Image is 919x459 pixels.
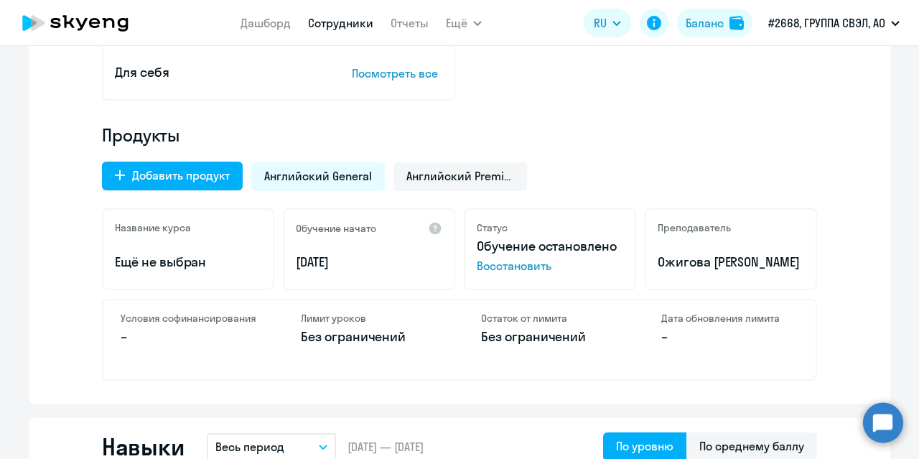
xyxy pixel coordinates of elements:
[115,253,261,272] p: Ещё не выбран
[481,328,618,346] p: Без ограничений
[215,438,284,455] p: Весь период
[347,439,424,455] span: [DATE] — [DATE]
[296,253,442,272] p: [DATE]
[115,63,307,82] p: Для себя
[301,328,438,346] p: Без ограничений
[477,257,623,274] span: Восстановить
[768,14,885,32] p: #2668, ГРУППА СВЭЛ, АО
[446,9,482,37] button: Ещё
[584,9,631,37] button: RU
[477,238,617,254] span: Обучение остановлено
[391,16,429,30] a: Отчеты
[102,162,243,190] button: Добавить продукт
[121,312,258,325] h4: Условия софинансирования
[658,221,731,234] h5: Преподаватель
[132,167,230,184] div: Добавить продукт
[102,124,817,147] h4: Продукты
[661,328,798,346] p: –
[301,312,438,325] h4: Лимит уроков
[477,221,508,234] h5: Статус
[594,14,607,32] span: RU
[677,9,752,37] button: Балансbalance
[264,168,372,184] span: Английский General
[661,312,798,325] h4: Дата обновления лимита
[729,16,744,30] img: balance
[616,437,673,455] div: По уровню
[699,437,804,455] div: По среднему баллу
[446,14,467,32] span: Ещё
[406,168,514,184] span: Английский Premium
[658,253,804,272] p: Ожигова [PERSON_NAME]
[241,16,291,30] a: Дашборд
[121,328,258,346] p: –
[686,14,724,32] div: Баланс
[761,6,907,40] button: #2668, ГРУППА СВЭЛ, АО
[296,222,376,235] h5: Обучение начато
[481,312,618,325] h4: Остаток от лимита
[308,16,373,30] a: Сотрудники
[352,65,442,82] p: Посмотреть все
[115,221,191,234] h5: Название курса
